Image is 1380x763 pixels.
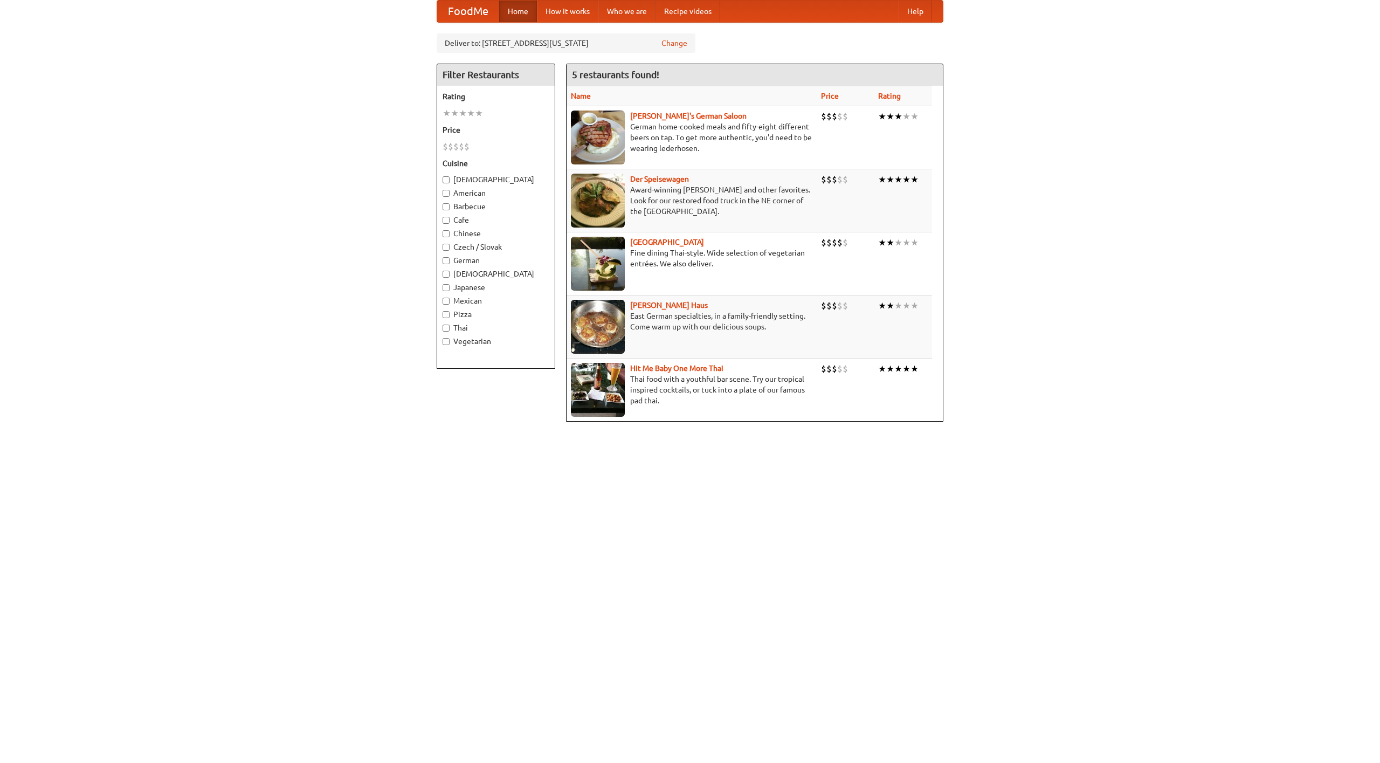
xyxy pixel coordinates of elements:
p: Thai food with a youthful bar scene. Try our tropical inspired cocktails, or tuck into a plate of... [571,374,812,406]
li: $ [843,174,848,185]
li: $ [826,174,832,185]
li: ★ [475,107,483,119]
p: German home-cooked meals and fifty-eight different beers on tap. To get more authentic, you'd nee... [571,121,812,154]
label: Thai [443,322,549,333]
li: $ [443,141,448,153]
li: ★ [459,107,467,119]
a: Recipe videos [655,1,720,22]
li: $ [826,111,832,122]
li: ★ [902,300,910,312]
a: [GEOGRAPHIC_DATA] [630,238,704,246]
li: $ [832,111,837,122]
a: Change [661,38,687,49]
a: Help [899,1,932,22]
li: ★ [886,174,894,185]
img: satay.jpg [571,237,625,291]
li: ★ [878,174,886,185]
li: $ [464,141,470,153]
label: Czech / Slovak [443,242,549,252]
a: FoodMe [437,1,499,22]
li: ★ [878,111,886,122]
img: speisewagen.jpg [571,174,625,228]
label: Chinese [443,228,549,239]
li: ★ [910,174,919,185]
a: Der Speisewagen [630,175,689,183]
li: ★ [902,111,910,122]
li: $ [821,174,826,185]
li: ★ [894,363,902,375]
li: $ [832,363,837,375]
b: [PERSON_NAME] Haus [630,301,708,310]
li: ★ [467,107,475,119]
label: [DEMOGRAPHIC_DATA] [443,269,549,279]
li: $ [821,363,826,375]
input: German [443,257,450,264]
li: $ [459,141,464,153]
li: ★ [910,111,919,122]
li: ★ [894,237,902,249]
li: $ [832,237,837,249]
li: $ [826,363,832,375]
input: Chinese [443,230,450,237]
li: $ [837,174,843,185]
li: $ [826,300,832,312]
h5: Cuisine [443,158,549,169]
label: American [443,188,549,198]
div: Deliver to: [STREET_ADDRESS][US_STATE] [437,33,695,53]
li: $ [837,111,843,122]
li: ★ [886,300,894,312]
li: ★ [902,363,910,375]
p: East German specialties, in a family-friendly setting. Come warm up with our delicious soups. [571,311,812,332]
li: ★ [878,363,886,375]
label: Pizza [443,309,549,320]
h4: Filter Restaurants [437,64,555,86]
li: ★ [910,300,919,312]
a: Home [499,1,537,22]
input: Vegetarian [443,338,450,345]
li: ★ [894,174,902,185]
label: Mexican [443,295,549,306]
img: esthers.jpg [571,111,625,164]
label: Japanese [443,282,549,293]
li: ★ [902,237,910,249]
label: Barbecue [443,201,549,212]
li: $ [843,111,848,122]
a: [PERSON_NAME]'s German Saloon [630,112,747,120]
label: [DEMOGRAPHIC_DATA] [443,174,549,185]
li: $ [837,363,843,375]
li: ★ [878,237,886,249]
input: Barbecue [443,203,450,210]
li: ★ [894,300,902,312]
input: Czech / Slovak [443,244,450,251]
p: Award-winning [PERSON_NAME] and other favorites. Look for our restored food truck in the NE corne... [571,184,812,217]
li: $ [843,237,848,249]
label: German [443,255,549,266]
img: babythai.jpg [571,363,625,417]
li: ★ [886,111,894,122]
li: $ [837,237,843,249]
input: Japanese [443,284,450,291]
li: $ [843,300,848,312]
input: Cafe [443,217,450,224]
li: $ [448,141,453,153]
label: Cafe [443,215,549,225]
li: ★ [886,363,894,375]
input: [DEMOGRAPHIC_DATA] [443,271,450,278]
b: Hit Me Baby One More Thai [630,364,723,373]
ng-pluralize: 5 restaurants found! [572,70,659,80]
li: $ [837,300,843,312]
input: Thai [443,325,450,332]
li: $ [453,141,459,153]
label: Vegetarian [443,336,549,347]
li: $ [832,174,837,185]
li: $ [821,111,826,122]
li: ★ [910,363,919,375]
input: [DEMOGRAPHIC_DATA] [443,176,450,183]
li: ★ [886,237,894,249]
a: Who we are [598,1,655,22]
li: $ [826,237,832,249]
a: Name [571,92,591,100]
li: ★ [902,174,910,185]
